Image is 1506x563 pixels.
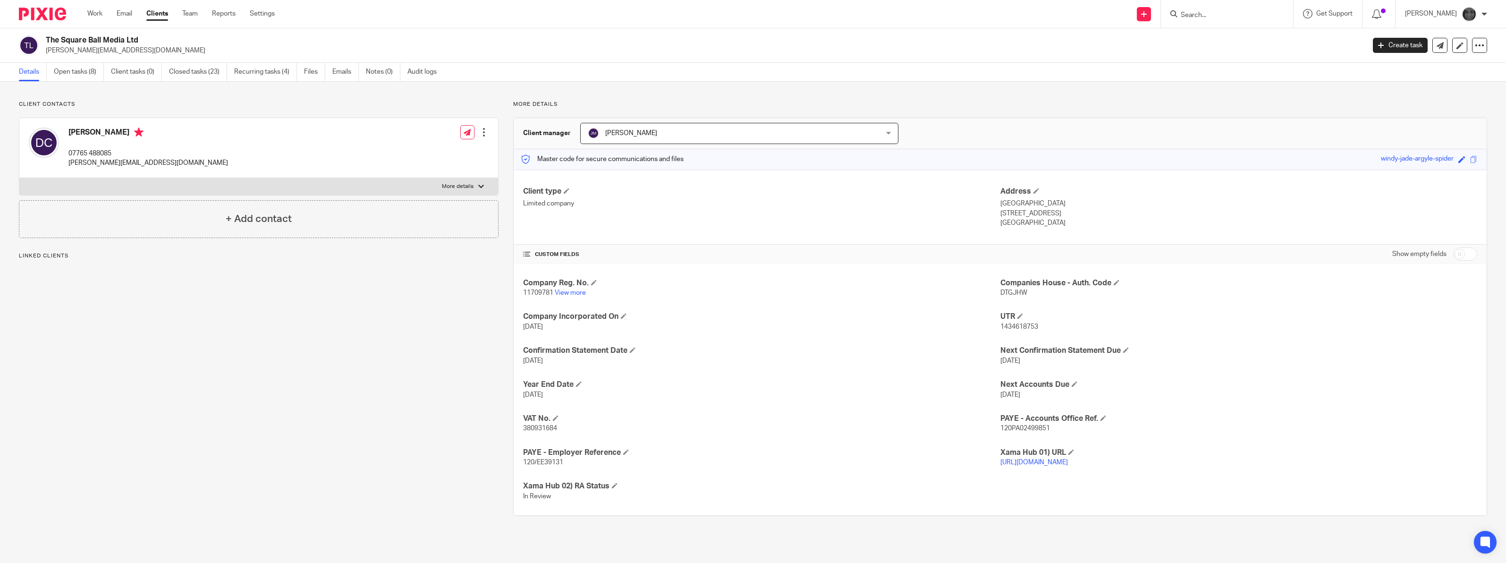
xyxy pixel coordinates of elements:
[54,63,104,81] a: Open tasks (8)
[523,448,1000,458] h4: PAYE - Employer Reference
[523,392,543,398] span: [DATE]
[1000,278,1477,288] h4: Companies House - Auth. Code
[19,35,39,55] img: svg%3E
[1000,414,1477,424] h4: PAYE - Accounts Office Ref.
[250,9,275,18] a: Settings
[1316,10,1353,17] span: Get Support
[19,63,47,81] a: Details
[407,63,444,81] a: Audit logs
[19,8,66,20] img: Pixie
[226,212,292,226] h4: + Add contact
[19,252,499,260] p: Linked clients
[234,63,297,81] a: Recurring tasks (4)
[87,9,102,18] a: Work
[68,149,228,158] p: 07765 488085
[1000,358,1020,364] span: [DATE]
[523,358,543,364] span: [DATE]
[1000,218,1477,228] p: [GEOGRAPHIC_DATA]
[182,9,198,18] a: Team
[523,187,1000,196] h4: Client type
[1000,312,1477,322] h4: UTR
[332,63,359,81] a: Emails
[513,101,1487,108] p: More details
[523,380,1000,390] h4: Year End Date
[523,493,551,500] span: In Review
[111,63,162,81] a: Client tasks (0)
[1000,209,1477,218] p: [STREET_ADDRESS]
[46,46,1359,55] p: [PERSON_NAME][EMAIL_ADDRESS][DOMAIN_NAME]
[1462,7,1477,22] img: Snapchat-1387757528.jpg
[134,128,144,137] i: Primary
[212,9,236,18] a: Reports
[523,459,563,466] span: 120/EE39131
[605,130,657,136] span: [PERSON_NAME]
[1000,392,1020,398] span: [DATE]
[523,324,543,330] span: [DATE]
[146,9,168,18] a: Clients
[588,128,599,139] img: svg%3E
[523,425,557,432] span: 380931684
[523,346,1000,356] h4: Confirmation Statement Date
[1405,9,1457,18] p: [PERSON_NAME]
[1392,249,1447,259] label: Show empty fields
[29,128,59,158] img: svg%3E
[523,251,1000,258] h4: CUSTOM FIELDS
[1000,346,1477,356] h4: Next Confirmation Statement Due
[169,63,227,81] a: Closed tasks (23)
[19,101,499,108] p: Client contacts
[555,290,586,296] a: View more
[523,414,1000,424] h4: VAT No.
[1000,324,1038,330] span: 1434618753
[1381,154,1454,165] div: windy-jade-argyle-spider
[523,128,571,138] h3: Client manager
[117,9,132,18] a: Email
[523,278,1000,288] h4: Company Reg. No.
[1180,11,1265,20] input: Search
[523,481,1000,491] h4: Xama Hub 02) RA Status
[46,35,1096,45] h2: The Square Ball Media Ltd
[1000,199,1477,208] p: [GEOGRAPHIC_DATA]
[1000,290,1027,296] span: DTGJHW
[1000,187,1477,196] h4: Address
[523,290,553,296] span: 11709781
[1373,38,1428,53] a: Create task
[521,154,684,164] p: Master code for secure communications and files
[1000,459,1068,466] a: [URL][DOMAIN_NAME]
[68,158,228,168] p: [PERSON_NAME][EMAIL_ADDRESS][DOMAIN_NAME]
[1000,448,1477,458] h4: Xama Hub 01) URL
[523,199,1000,208] p: Limited company
[68,128,228,139] h4: [PERSON_NAME]
[1000,380,1477,390] h4: Next Accounts Due
[304,63,325,81] a: Files
[366,63,400,81] a: Notes (0)
[1000,425,1050,432] span: 120PA02499851
[442,183,474,190] p: More details
[523,312,1000,322] h4: Company Incorporated On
